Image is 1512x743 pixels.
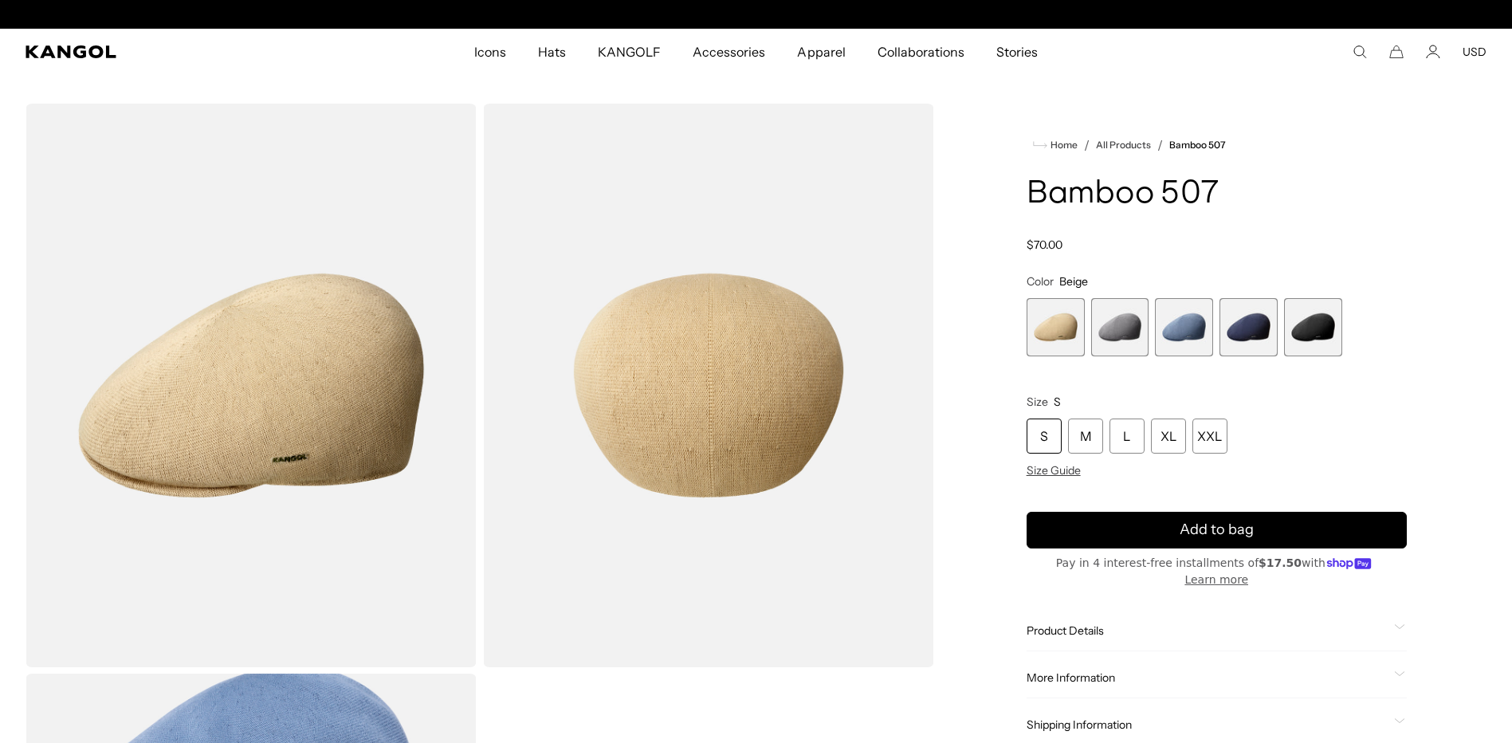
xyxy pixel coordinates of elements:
[1219,298,1278,356] div: 4 of 5
[1353,45,1367,59] summary: Search here
[1219,298,1278,356] label: Dark Blue
[592,8,921,21] slideshow-component: Announcement bar
[862,29,980,75] a: Collaborations
[1027,395,1048,409] span: Size
[592,8,921,21] div: 1 of 2
[1027,238,1062,252] span: $70.00
[1091,298,1149,356] div: 2 of 5
[1027,463,1081,478] span: Size Guide
[1284,298,1342,356] div: 5 of 5
[996,29,1038,75] span: Stories
[980,29,1054,75] a: Stories
[1180,519,1254,541] span: Add to bag
[1027,670,1388,685] span: More Information
[1091,298,1149,356] label: Charcoal
[1096,140,1151,151] a: All Products
[582,29,677,75] a: KANGOLF
[1426,45,1440,59] a: Account
[1192,419,1227,454] div: XXL
[1054,395,1061,409] span: S
[1027,512,1407,548] button: Add to bag
[26,104,477,667] img: color-beige
[1169,140,1226,151] a: Bamboo 507
[797,29,845,75] span: Apparel
[1027,623,1388,638] span: Product Details
[1027,419,1062,454] div: S
[1027,177,1407,212] h1: Bamboo 507
[1047,140,1078,151] span: Home
[26,45,314,58] a: Kangol
[538,29,566,75] span: Hats
[1155,298,1213,356] div: 3 of 5
[474,29,506,75] span: Icons
[1151,136,1163,155] li: /
[1059,274,1088,289] span: Beige
[1033,138,1078,152] a: Home
[458,29,522,75] a: Icons
[1027,274,1054,289] span: Color
[1109,419,1145,454] div: L
[1389,45,1404,59] button: Cart
[1284,298,1342,356] label: Black
[1151,419,1186,454] div: XL
[781,29,861,75] a: Apparel
[1078,136,1090,155] li: /
[1463,45,1486,59] button: USD
[1027,136,1407,155] nav: breadcrumbs
[598,29,661,75] span: KANGOLF
[693,29,765,75] span: Accessories
[1027,298,1085,356] div: 1 of 5
[592,8,921,21] div: Announcement
[1027,717,1388,732] span: Shipping Information
[677,29,781,75] a: Accessories
[878,29,964,75] span: Collaborations
[1027,298,1085,356] label: Beige
[522,29,582,75] a: Hats
[1068,419,1103,454] div: M
[483,104,934,667] img: color-beige
[1155,298,1213,356] label: DENIM BLUE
